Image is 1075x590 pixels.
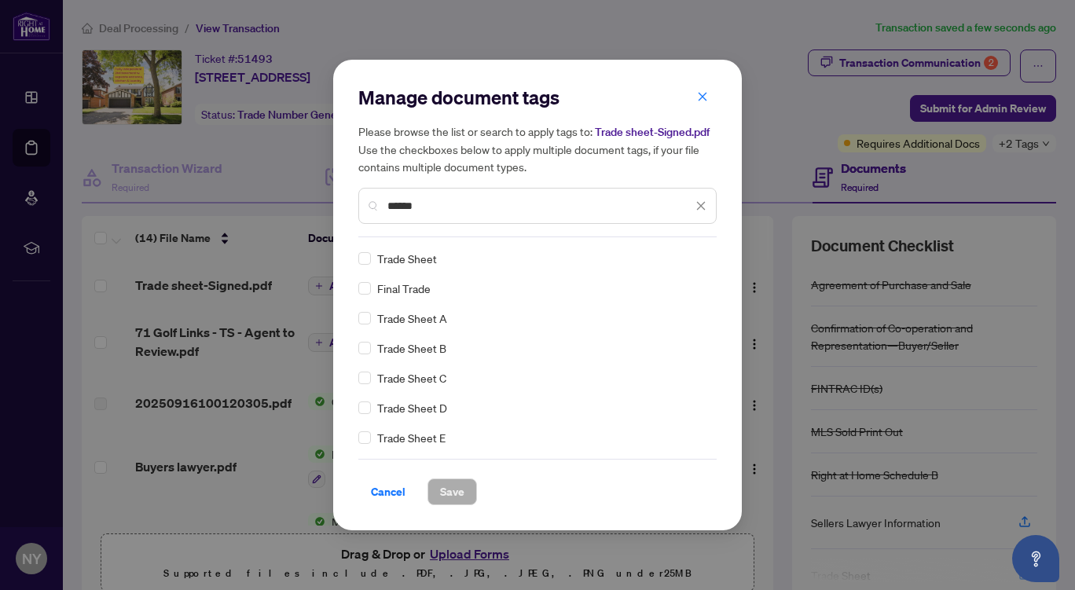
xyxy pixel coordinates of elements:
[358,85,717,110] h2: Manage document tags
[1012,535,1059,582] button: Open asap
[377,280,431,297] span: Final Trade
[427,478,477,505] button: Save
[377,369,446,387] span: Trade Sheet C
[377,429,446,446] span: Trade Sheet E
[377,250,437,267] span: Trade Sheet
[377,399,447,416] span: Trade Sheet D
[358,123,717,175] h5: Please browse the list or search to apply tags to: Use the checkboxes below to apply multiple doc...
[358,478,418,505] button: Cancel
[371,479,405,504] span: Cancel
[377,310,447,327] span: Trade Sheet A
[595,125,710,139] span: Trade sheet-Signed.pdf
[377,339,446,357] span: Trade Sheet B
[697,91,708,102] span: close
[695,200,706,211] span: close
